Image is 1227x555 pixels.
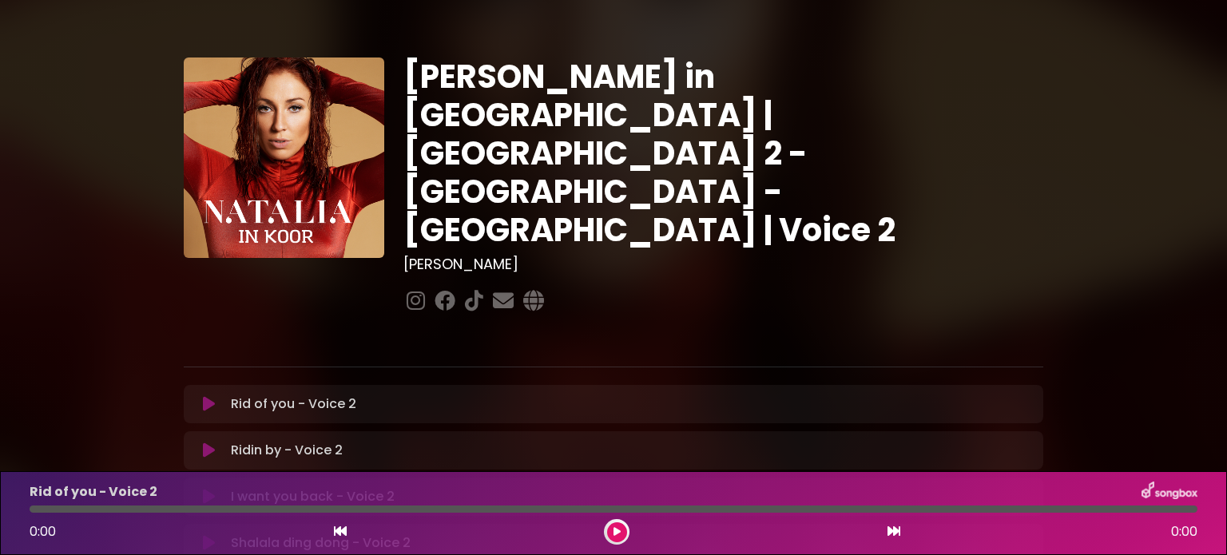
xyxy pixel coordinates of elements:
[1142,482,1197,502] img: songbox-logo-white.png
[231,441,343,460] p: Ridin by - Voice 2
[30,522,56,541] span: 0:00
[403,256,1043,273] h3: [PERSON_NAME]
[184,57,384,258] img: YTVS25JmS9CLUqXqkEhs
[231,394,356,414] p: Rid of you - Voice 2
[403,57,1043,249] h1: [PERSON_NAME] in [GEOGRAPHIC_DATA] | [GEOGRAPHIC_DATA] 2 - [GEOGRAPHIC_DATA] - [GEOGRAPHIC_DATA] ...
[30,482,157,501] p: Rid of you - Voice 2
[1171,522,1197,541] span: 0:00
